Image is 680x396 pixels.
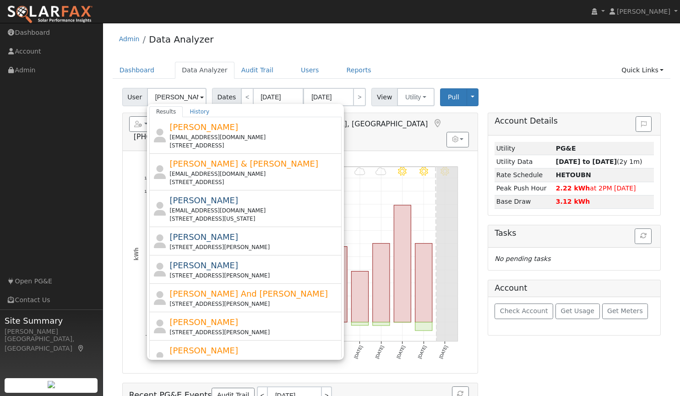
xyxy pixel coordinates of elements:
span: Check Account [500,307,548,315]
text: [DATE] [353,345,364,359]
h5: Tasks [495,228,654,238]
a: Data Analyzer [149,34,213,45]
td: Peak Push Hour [495,182,554,195]
i: 9/12 - Clear [398,167,407,176]
button: Utility [397,88,435,106]
span: [PERSON_NAME] [169,232,238,242]
button: Refresh [635,228,652,244]
div: [GEOGRAPHIC_DATA], [GEOGRAPHIC_DATA] [5,334,98,353]
a: Dashboard [113,62,162,79]
span: Get Meters [607,307,643,315]
button: Get Meters [602,304,648,319]
strong: [DATE] to [DATE] [556,158,617,165]
text: kWh [133,247,139,260]
img: retrieve [48,381,55,388]
rect: onclick="" [373,244,390,322]
span: [GEOGRAPHIC_DATA], [GEOGRAPHIC_DATA] [271,119,428,128]
span: [PERSON_NAME] [169,260,238,270]
text: 110 [144,175,152,180]
div: [STREET_ADDRESS][PERSON_NAME] [169,243,339,251]
strong: 2.22 kWh [556,184,590,192]
i: 9/10 - MostlyCloudy [354,167,365,176]
strong: R [556,171,591,179]
text: [DATE] [374,345,385,359]
rect: onclick="" [330,247,347,322]
text: [DATE] [396,345,406,359]
a: Map [77,345,85,352]
div: [STREET_ADDRESS][US_STATE] [169,215,339,223]
rect: onclick="" [351,271,368,322]
button: Check Account [495,304,553,319]
td: Rate Schedule [495,168,554,182]
strong: ID: 17280249, authorized: 09/12/25 [556,145,576,152]
text: 100 [144,189,152,194]
td: at 2PM [DATE] [554,182,654,195]
a: Data Analyzer [175,62,234,79]
div: [EMAIL_ADDRESS][DOMAIN_NAME] [169,133,339,141]
div: [EMAIL_ADDRESS][DOMAIN_NAME] [169,170,339,178]
span: Get Usage [561,307,594,315]
a: Users [294,62,326,79]
div: [PERSON_NAME] [5,327,98,336]
span: [PERSON_NAME] & [PERSON_NAME] [169,159,318,168]
a: Admin [119,35,140,43]
h5: Account [495,283,527,293]
i: No pending tasks [495,255,550,262]
div: [STREET_ADDRESS][PERSON_NAME] [169,328,339,336]
i: 9/09 - MostlyCloudy [333,167,344,176]
div: [STREET_ADDRESS] [169,178,339,186]
button: Issue History [636,116,652,132]
rect: onclick="" [415,244,432,322]
span: [PERSON_NAME] [617,8,670,15]
a: > [353,88,366,106]
span: Site Summary [5,315,98,327]
button: Pull [440,88,467,106]
div: [STREET_ADDRESS][PERSON_NAME] [169,300,339,308]
td: Base Draw [495,195,554,208]
rect: onclick="" [415,322,432,331]
strong: 3.12 kWh [556,198,590,205]
rect: onclick="" [351,322,368,325]
span: [PHONE_NUMBER] [134,132,200,141]
a: Results [149,106,183,117]
span: Pull [448,93,459,101]
a: History [183,106,216,117]
i: 9/13 - Clear [419,167,428,176]
rect: onclick="" [373,322,390,325]
text: [DATE] [417,345,427,359]
div: [STREET_ADDRESS] [169,141,339,150]
img: SolarFax [7,5,93,24]
td: Utility [495,142,554,155]
a: Map [432,119,442,128]
i: 9/11 - MostlyCloudy [375,167,386,176]
a: Audit Trail [234,62,280,79]
div: [EMAIL_ADDRESS][DOMAIN_NAME] [169,206,339,215]
input: Select a User [147,88,207,106]
span: View [371,88,397,106]
span: User [122,88,147,106]
button: Get Usage [555,304,600,319]
td: Utility Data [495,155,554,168]
span: [PERSON_NAME] [169,317,238,327]
text: -10 [145,332,152,337]
span: [PERSON_NAME] And [PERSON_NAME] [169,289,328,298]
span: [PERSON_NAME] [169,195,238,205]
span: [PERSON_NAME] [169,346,238,355]
div: [STREET_ADDRESS][PERSON_NAME] [169,271,339,280]
h5: Account Details [495,116,654,126]
span: [PERSON_NAME] [169,122,238,132]
text: [DATE] [438,345,449,359]
a: < [241,88,254,106]
a: Reports [340,62,378,79]
div: [EMAIL_ADDRESS][DOMAIN_NAME] [169,357,339,365]
a: Quick Links [615,62,670,79]
span: (2y 1m) [556,158,642,165]
span: Dates [212,88,241,106]
rect: onclick="" [394,205,411,322]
